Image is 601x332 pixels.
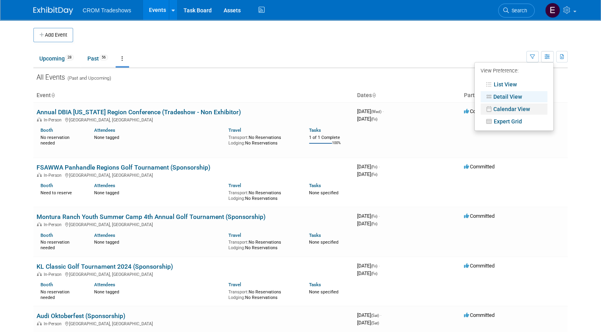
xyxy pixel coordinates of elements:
[37,320,351,326] div: [GEOGRAPHIC_DATA], [GEOGRAPHIC_DATA]
[41,133,82,146] div: No reservation needed
[371,271,377,276] span: (Fri)
[371,321,379,325] span: (Sat)
[33,68,568,84] div: All Events
[464,312,495,318] span: Committed
[33,28,73,42] button: Add Event
[33,89,354,102] th: Event
[357,320,379,326] span: [DATE]
[94,133,222,141] div: None tagged
[228,282,241,287] a: Travel
[41,282,53,287] a: Booth
[309,190,338,195] span: None specified
[481,79,547,90] a: List View
[37,263,173,270] a: KL Classic Golf Tournament 2024 (Sponsorship)
[545,3,560,18] img: Emily Williams
[228,238,297,250] div: No Reservations No Reservations
[228,288,297,300] div: No Reservations No Reservations
[481,104,547,115] a: Calendar View
[380,312,381,318] span: -
[228,240,249,245] span: Transport:
[464,108,495,114] span: Committed
[481,116,547,127] a: Expert Grid
[37,312,126,320] a: Audi Oktoberfest (Sponsorship)
[228,141,245,146] span: Lodging:
[94,232,115,238] a: Attendees
[357,263,380,269] span: [DATE]
[498,4,535,18] a: Search
[332,141,341,152] td: 100%
[371,109,381,114] span: (Wed)
[41,238,82,250] div: No reservation needed
[41,183,53,188] a: Booth
[357,312,381,318] span: [DATE]
[94,189,222,196] div: None tagged
[509,8,527,14] span: Search
[371,165,377,169] span: (Fri)
[41,288,82,300] div: No reservation needed
[81,51,114,66] a: Past56
[228,183,241,188] a: Travel
[44,222,64,227] span: In-Person
[37,213,266,221] a: Montura Ranch Youth Summer Camp 4th Annual Golf Tournament (Sponsorship)
[357,213,380,219] span: [DATE]
[44,173,64,178] span: In-Person
[228,135,249,140] span: Transport:
[309,135,351,141] div: 1 of 1 Complete
[379,263,380,269] span: -
[371,313,379,318] span: (Sat)
[37,321,42,325] img: In-Person Event
[37,222,42,226] img: In-Person Event
[37,173,42,177] img: In-Person Event
[357,116,377,122] span: [DATE]
[379,213,380,219] span: -
[228,196,245,201] span: Lodging:
[94,127,115,133] a: Attendees
[94,238,222,245] div: None tagged
[37,117,42,121] img: In-Person Event
[379,164,380,170] span: -
[41,189,82,196] div: Need to reserve
[228,133,297,146] div: No Reservations No Reservations
[228,127,241,133] a: Travel
[371,117,377,121] span: (Fri)
[464,213,495,219] span: Committed
[44,321,64,326] span: In-Person
[65,55,74,61] span: 28
[44,117,64,123] span: In-Person
[33,7,73,15] img: ExhibitDay
[309,183,321,188] a: Tasks
[357,108,384,114] span: [DATE]
[371,222,377,226] span: (Fri)
[309,289,338,295] span: None specified
[357,171,377,177] span: [DATE]
[44,272,64,277] span: In-Person
[461,89,568,102] th: Participation
[41,127,53,133] a: Booth
[228,190,249,195] span: Transport:
[94,288,222,295] div: None tagged
[65,75,111,81] span: (Past and Upcoming)
[83,7,131,14] span: CROM Tradeshows
[357,221,377,227] span: [DATE]
[94,282,115,287] a: Attendees
[464,164,495,170] span: Committed
[41,232,53,238] a: Booth
[309,232,321,238] a: Tasks
[94,183,115,188] a: Attendees
[228,245,245,250] span: Lodging:
[37,108,241,116] a: Annual DBIA [US_STATE] Region Conference (Tradeshow - Non Exhibitor)
[357,164,380,170] span: [DATE]
[37,271,351,277] div: [GEOGRAPHIC_DATA], [GEOGRAPHIC_DATA]
[309,127,321,133] a: Tasks
[228,289,249,295] span: Transport:
[309,240,338,245] span: None specified
[37,221,351,227] div: [GEOGRAPHIC_DATA], [GEOGRAPHIC_DATA]
[481,91,547,102] a: Detail View
[99,55,108,61] span: 56
[51,92,55,98] a: Sort by Event Name
[371,264,377,268] span: (Fri)
[383,108,384,114] span: -
[228,295,245,300] span: Lodging:
[228,189,297,201] div: No Reservations No Reservations
[37,172,351,178] div: [GEOGRAPHIC_DATA], [GEOGRAPHIC_DATA]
